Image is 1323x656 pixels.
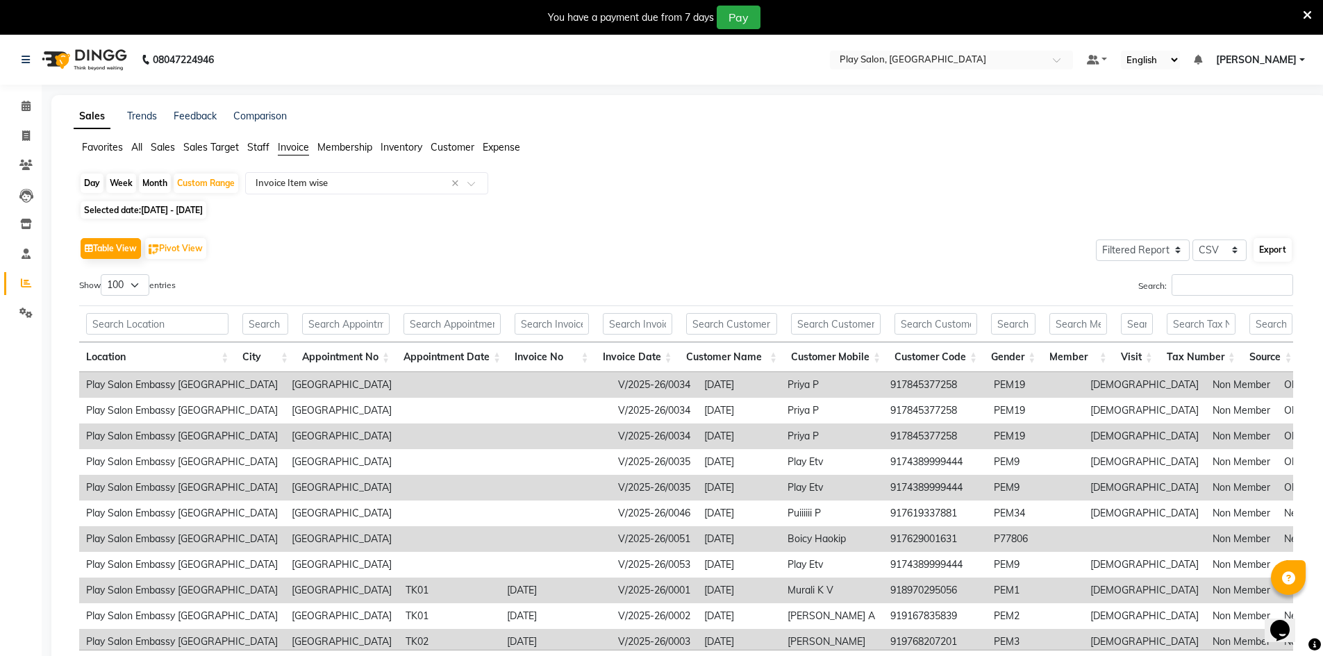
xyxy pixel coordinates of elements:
[500,578,611,603] td: [DATE]
[285,423,399,449] td: [GEOGRAPHIC_DATA]
[79,578,285,603] td: Play Salon Embassy [GEOGRAPHIC_DATA]
[1172,274,1293,296] input: Search:
[515,313,588,335] input: Search Invoice No
[101,274,149,296] select: Showentries
[1206,552,1277,578] td: Non Member
[781,629,883,655] td: [PERSON_NAME]
[183,141,239,153] span: Sales Target
[991,313,1035,335] input: Search Gender
[145,238,206,259] button: Pivot View
[987,449,1083,475] td: PEM9
[987,578,1083,603] td: PEM1
[149,244,159,255] img: pivot.png
[399,603,500,629] td: TK01
[431,141,474,153] span: Customer
[81,201,206,219] span: Selected date:
[153,40,214,79] b: 08047224946
[697,603,781,629] td: [DATE]
[302,313,390,335] input: Search Appointment No
[883,423,987,449] td: 917845377258
[686,313,777,335] input: Search Customer Name
[781,552,883,578] td: Play Etv
[285,526,399,552] td: [GEOGRAPHIC_DATA]
[1242,342,1299,372] th: Source: activate to sort column ascending
[285,501,399,526] td: [GEOGRAPHIC_DATA]
[1138,274,1293,296] label: Search:
[781,449,883,475] td: Play Etv
[987,398,1083,423] td: PEM19
[781,578,883,603] td: Murali K V
[987,629,1083,655] td: PEM3
[611,552,697,578] td: V/2025-26/0053
[883,578,987,603] td: 918970295056
[895,313,977,335] input: Search Customer Code
[611,423,697,449] td: V/2025-26/0034
[987,372,1083,398] td: PEM19
[1277,423,1323,449] td: Old
[548,10,714,25] div: You have a payment due from 7 days
[81,238,141,259] button: Table View
[611,578,697,603] td: V/2025-26/0001
[611,475,697,501] td: V/2025-26/0035
[781,603,883,629] td: [PERSON_NAME] A
[784,342,888,372] th: Customer Mobile: activate to sort column ascending
[1083,475,1206,501] td: [DEMOGRAPHIC_DATA]
[285,372,399,398] td: [GEOGRAPHIC_DATA]
[987,423,1083,449] td: PEM19
[1265,600,1309,642] iframe: chat widget
[1216,53,1297,67] span: [PERSON_NAME]
[79,603,285,629] td: Play Salon Embassy [GEOGRAPHIC_DATA]
[1083,501,1206,526] td: [DEMOGRAPHIC_DATA]
[35,40,131,79] img: logo
[611,629,697,655] td: V/2025-26/0003
[781,398,883,423] td: Priya P
[883,475,987,501] td: 9174389999444
[74,104,110,129] a: Sales
[79,398,285,423] td: Play Salon Embassy [GEOGRAPHIC_DATA]
[242,313,288,335] input: Search City
[697,526,781,552] td: [DATE]
[697,398,781,423] td: [DATE]
[174,174,238,193] div: Custom Range
[781,423,883,449] td: Priya P
[235,342,295,372] th: City: activate to sort column ascending
[233,110,287,122] a: Comparison
[317,141,372,153] span: Membership
[131,141,142,153] span: All
[781,501,883,526] td: Puiiiiii P
[679,342,784,372] th: Customer Name: activate to sort column ascending
[1277,475,1323,501] td: Old
[381,141,422,153] span: Inventory
[79,274,176,296] label: Show entries
[127,110,157,122] a: Trends
[1160,342,1242,372] th: Tax Number: activate to sort column ascending
[285,449,399,475] td: [GEOGRAPHIC_DATA]
[151,141,175,153] span: Sales
[611,372,697,398] td: V/2025-26/0034
[79,552,285,578] td: Play Salon Embassy [GEOGRAPHIC_DATA]
[285,398,399,423] td: [GEOGRAPHIC_DATA]
[697,629,781,655] td: [DATE]
[79,449,285,475] td: Play Salon Embassy [GEOGRAPHIC_DATA]
[611,501,697,526] td: V/2025-26/0046
[596,342,679,372] th: Invoice Date: activate to sort column ascending
[883,449,987,475] td: 9174389999444
[781,526,883,552] td: Boicy Haokip
[1083,449,1206,475] td: [DEMOGRAPHIC_DATA]
[79,475,285,501] td: Play Salon Embassy [GEOGRAPHIC_DATA]
[79,501,285,526] td: Play Salon Embassy [GEOGRAPHIC_DATA]
[79,342,235,372] th: Location: activate to sort column ascending
[987,475,1083,501] td: PEM9
[285,475,399,501] td: [GEOGRAPHIC_DATA]
[79,423,285,449] td: Play Salon Embassy [GEOGRAPHIC_DATA]
[1206,629,1277,655] td: Non Member
[603,313,672,335] input: Search Invoice Date
[883,398,987,423] td: 917845377258
[883,629,987,655] td: 919768207201
[1206,449,1277,475] td: Non Member
[987,603,1083,629] td: PEM2
[82,141,123,153] span: Favorites
[883,501,987,526] td: 917619337881
[1277,398,1323,423] td: Old
[403,313,501,335] input: Search Appointment Date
